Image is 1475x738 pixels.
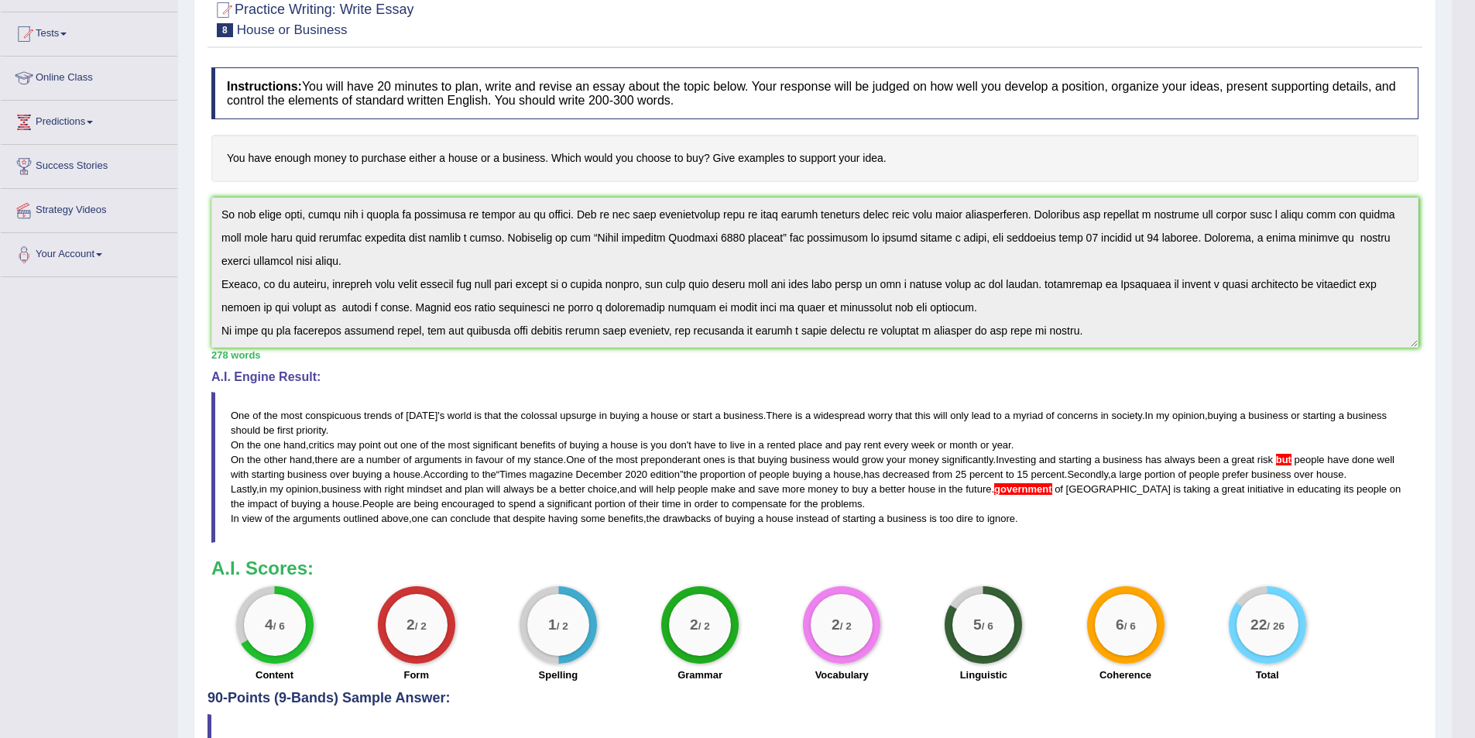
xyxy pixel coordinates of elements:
[1223,454,1229,465] span: a
[642,410,647,421] span: a
[1291,410,1300,421] span: or
[730,439,746,451] span: live
[714,513,722,524] span: of
[231,454,244,465] span: On
[972,410,991,421] span: lead
[1256,668,1279,682] label: Total
[728,454,735,465] span: is
[1066,483,1171,495] span: [GEOGRAPHIC_DATA]
[693,410,712,421] span: start
[1294,469,1313,480] span: over
[895,410,912,421] span: that
[1,233,177,272] a: Your Account
[395,410,403,421] span: of
[548,513,578,524] span: having
[1111,469,1117,480] span: a
[868,410,893,421] span: worry
[403,668,429,682] label: Form
[825,469,830,480] span: a
[1223,469,1249,480] span: prefer
[757,513,763,524] span: a
[448,439,470,451] span: most
[1172,410,1205,421] span: opinion
[420,439,428,451] span: of
[277,424,293,436] span: first
[493,513,510,524] span: that
[506,454,515,465] span: of
[864,439,881,451] span: rent
[581,513,605,524] span: some
[1189,469,1219,480] span: people
[942,454,993,465] span: significantly
[1013,410,1043,421] span: myriad
[472,439,517,451] span: significant
[695,498,718,510] span: order
[1165,454,1195,465] span: always
[231,410,250,421] span: One
[1295,454,1325,465] span: people
[499,469,527,480] span: Times
[782,483,805,495] span: more
[485,410,502,421] span: that
[305,410,361,421] span: conspicuous
[796,513,828,524] span: instead
[560,410,596,421] span: upsurge
[509,498,536,510] span: spend
[663,513,711,524] span: drawbacks
[482,469,496,480] span: the
[883,469,930,480] span: decreased
[569,439,599,451] span: buying
[650,439,667,451] span: you
[297,424,326,436] span: priority
[227,80,302,93] b: Instructions:
[599,454,613,465] span: the
[465,483,484,495] span: plan
[1287,483,1295,495] span: in
[558,439,567,451] span: of
[1039,454,1056,465] span: and
[650,469,680,480] span: edition
[599,410,607,421] span: in
[656,483,675,495] span: help
[1186,469,1189,480] span: Possible typo: you repeated a whitespace (did you mean: )
[694,439,715,451] span: have
[949,483,963,495] span: the
[414,454,461,465] span: arguments
[309,439,334,451] span: critics
[723,410,763,421] span: business
[242,513,262,524] span: view
[537,483,547,495] span: be
[412,513,429,524] span: one
[314,454,338,465] span: there
[362,498,393,510] span: People
[231,469,249,480] span: with
[280,498,289,510] span: of
[808,483,838,495] span: money
[475,410,482,421] span: is
[732,498,787,510] span: compensate
[1198,454,1220,465] span: been
[445,483,462,495] span: and
[915,410,931,421] span: this
[503,483,534,495] span: always
[738,454,755,465] span: that
[640,498,659,510] span: their
[938,439,947,451] span: or
[364,483,382,495] span: with
[681,410,690,421] span: or
[352,469,382,480] span: buying
[1103,454,1142,465] span: business
[403,454,412,465] span: of
[1339,410,1344,421] span: a
[406,410,437,421] span: [DATE]
[1273,454,1276,465] span: Use a comma before ‘but’ if it connects two independent clauses (unless they are closely connecte...
[547,498,592,510] span: significant
[650,410,677,421] span: house
[880,483,905,495] span: better
[280,410,302,421] span: most
[804,498,818,510] span: the
[231,483,256,495] span: Lastly
[231,498,245,510] span: the
[400,439,417,451] span: one
[290,454,312,465] span: hand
